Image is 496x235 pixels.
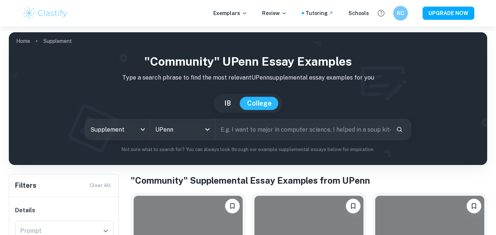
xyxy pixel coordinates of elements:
h6: NC [396,9,405,17]
button: IB [217,97,238,110]
button: Open [202,124,213,135]
button: UPGRADE NOW [423,7,474,20]
a: Home [16,36,30,46]
img: Clastify logo [22,6,69,21]
h6: Details [15,206,113,215]
input: E.g. I want to major in computer science, I helped in a soup kitchen, I want to join the debate t... [216,119,391,140]
h6: Filters [15,180,36,191]
img: profile cover [9,32,487,165]
h1: "Community" Supplemental Essay Examples from UPenn [131,174,487,187]
p: Supplement [43,37,72,45]
p: Review [262,9,287,17]
div: Supplement [85,119,150,140]
a: Schools [348,9,369,17]
button: Search [393,123,406,136]
a: Tutoring [305,9,334,17]
button: Help and Feedback [375,7,387,19]
p: Exemplars [213,9,247,17]
p: Type a search phrase to find the most relevant UPenn supplemental essay examples for you [15,73,481,82]
button: College [240,97,279,110]
button: Bookmark [225,199,240,213]
p: Not sure what to search for? You can always look through our example supplemental essays below fo... [15,146,481,153]
button: NC [393,6,408,21]
button: Bookmark [346,199,361,213]
button: Bookmark [467,199,481,213]
h1: "Community" UPenn Essay Examples [15,53,481,70]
